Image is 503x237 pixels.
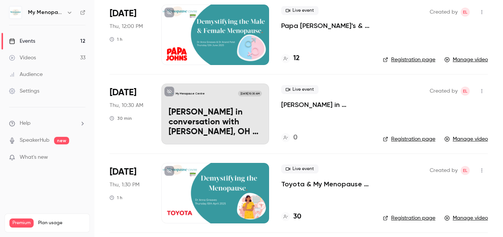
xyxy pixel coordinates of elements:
[281,180,371,189] a: Toyota & My Menopause Centre presents - "Demystifying the Menopause - From blood, sweat and fears...
[20,119,31,127] span: Help
[9,71,43,78] div: Audience
[461,87,470,96] span: Emma Lambourne
[463,166,467,175] span: EL
[281,133,297,143] a: 0
[444,214,488,222] a: Manage video
[9,218,34,228] span: Premium
[9,54,36,62] div: Videos
[293,133,297,143] h4: 0
[463,8,467,17] span: EL
[110,195,122,201] div: 1 h
[281,212,301,222] a: 30
[383,56,435,64] a: Registration page
[76,154,85,161] iframe: Noticeable Trigger
[176,92,205,96] p: My Menopause Centre
[9,87,39,95] div: Settings
[293,53,300,64] h4: 12
[110,84,149,144] div: Apr 24 Thu, 10:30 AM (Europe/London)
[293,212,301,222] h4: 30
[383,135,435,143] a: Registration page
[430,8,458,17] span: Created by
[461,166,470,175] span: Emma Lambourne
[20,136,50,144] a: SpeakerHub
[110,166,136,178] span: [DATE]
[110,23,143,30] span: Thu, 12:00 PM
[110,87,136,99] span: [DATE]
[110,181,139,189] span: Thu, 1:30 PM
[110,102,143,109] span: Thu, 10:30 AM
[54,137,69,144] span: new
[110,36,122,42] div: 1 h
[383,214,435,222] a: Registration page
[110,8,136,20] span: [DATE]
[281,100,371,109] a: [PERSON_NAME] in conversation with [PERSON_NAME], OH & Wellbeing Lead, AA
[9,119,85,127] li: help-dropdown-opener
[281,6,319,15] span: Live event
[169,108,262,137] p: [PERSON_NAME] in conversation with [PERSON_NAME], OH & Wellbeing Lead, AA
[281,21,371,30] a: Papa [PERSON_NAME]'s & My Menopause Centre presents - "Demystifying the [DEMOGRAPHIC_DATA] & [DEM...
[461,8,470,17] span: Emma Lambourne
[430,166,458,175] span: Created by
[9,37,35,45] div: Events
[238,91,262,96] span: [DATE] 10:30 AM
[20,153,48,161] span: What's new
[110,5,149,65] div: Jun 12 Thu, 12:00 PM (Europe/London)
[110,163,149,223] div: Apr 10 Thu, 1:30 PM (Europe/London)
[38,220,85,226] span: Plan usage
[281,164,319,173] span: Live event
[463,87,467,96] span: EL
[161,84,269,144] a: Helen Normoyle in conversation with Oliver Atkinson, OH & Wellbeing Lead, AAMy Menopause Centre[D...
[444,135,488,143] a: Manage video
[281,53,300,64] a: 12
[281,85,319,94] span: Live event
[28,9,63,16] h6: My Menopause Centre
[444,56,488,64] a: Manage video
[9,6,22,19] img: My Menopause Centre
[430,87,458,96] span: Created by
[110,115,132,121] div: 30 min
